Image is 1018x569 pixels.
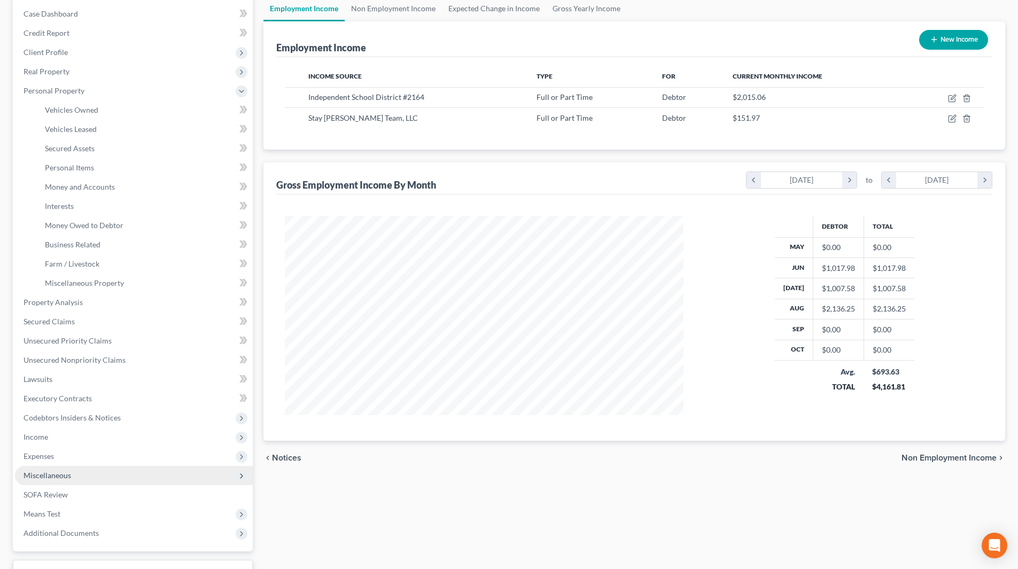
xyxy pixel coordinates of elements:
[24,48,68,57] span: Client Profile
[537,113,593,122] span: Full or Part Time
[308,92,424,102] span: Independent School District #2164
[747,172,761,188] i: chevron_left
[902,454,1005,462] button: Non Employment Income chevron_right
[864,299,914,319] td: $2,136.25
[761,172,843,188] div: [DATE]
[872,367,906,377] div: $693.63
[24,86,84,95] span: Personal Property
[36,235,253,254] a: Business Related
[864,237,914,258] td: $0.00
[864,216,914,237] th: Total
[24,355,126,364] span: Unsecured Nonpriority Claims
[24,471,71,480] span: Miscellaneous
[822,263,855,274] div: $1,017.98
[24,9,78,18] span: Case Dashboard
[864,340,914,360] td: $0.00
[775,319,813,340] th: Sep
[24,317,75,326] span: Secured Claims
[821,381,855,392] div: TOTAL
[866,175,873,185] span: to
[45,259,99,268] span: Farm / Livestock
[45,278,124,287] span: Miscellaneous Property
[36,139,253,158] a: Secured Assets
[822,345,855,355] div: $0.00
[24,375,52,384] span: Lawsuits
[872,381,906,392] div: $4,161.81
[864,278,914,299] td: $1,007.58
[263,454,272,462] i: chevron_left
[813,216,864,237] th: Debtor
[15,4,253,24] a: Case Dashboard
[24,509,60,518] span: Means Test
[733,113,760,122] span: $151.97
[45,221,123,230] span: Money Owed to Debtor
[822,283,855,294] div: $1,007.58
[36,100,253,120] a: Vehicles Owned
[45,240,100,249] span: Business Related
[308,113,418,122] span: Stay [PERSON_NAME] Team, LLC
[537,92,593,102] span: Full or Part Time
[919,30,988,50] button: New Income
[24,528,99,537] span: Additional Documents
[24,394,92,403] span: Executory Contracts
[662,113,686,122] span: Debtor
[821,367,855,377] div: Avg.
[982,533,1007,558] div: Open Intercom Messenger
[36,254,253,274] a: Farm / Livestock
[276,41,366,54] div: Employment Income
[896,172,978,188] div: [DATE]
[822,242,855,253] div: $0.00
[733,72,822,80] span: Current Monthly Income
[263,454,301,462] button: chevron_left Notices
[864,258,914,278] td: $1,017.98
[45,201,74,211] span: Interests
[15,370,253,389] a: Lawsuits
[24,336,112,345] span: Unsecured Priority Claims
[902,454,997,462] span: Non Employment Income
[276,178,436,191] div: Gross Employment Income By Month
[36,177,253,197] a: Money and Accounts
[842,172,857,188] i: chevron_right
[662,92,686,102] span: Debtor
[15,312,253,331] a: Secured Claims
[45,105,98,114] span: Vehicles Owned
[15,485,253,504] a: SOFA Review
[775,258,813,278] th: Jun
[775,278,813,299] th: [DATE]
[882,172,896,188] i: chevron_left
[24,451,54,461] span: Expenses
[36,274,253,293] a: Miscellaneous Property
[36,216,253,235] a: Money Owed to Debtor
[45,163,94,172] span: Personal Items
[45,124,97,134] span: Vehicles Leased
[36,158,253,177] a: Personal Items
[775,237,813,258] th: May
[822,303,855,314] div: $2,136.25
[24,28,69,37] span: Credit Report
[24,298,83,307] span: Property Analysis
[864,319,914,340] td: $0.00
[15,331,253,350] a: Unsecured Priority Claims
[15,293,253,312] a: Property Analysis
[36,120,253,139] a: Vehicles Leased
[45,182,115,191] span: Money and Accounts
[977,172,992,188] i: chevron_right
[775,340,813,360] th: Oct
[45,144,95,153] span: Secured Assets
[15,389,253,408] a: Executory Contracts
[36,197,253,216] a: Interests
[733,92,766,102] span: $2,015.06
[24,490,68,499] span: SOFA Review
[822,324,855,335] div: $0.00
[308,72,362,80] span: Income Source
[24,67,69,76] span: Real Property
[272,454,301,462] span: Notices
[24,432,48,441] span: Income
[537,72,553,80] span: Type
[775,299,813,319] th: Aug
[24,413,121,422] span: Codebtors Insiders & Notices
[15,24,253,43] a: Credit Report
[15,350,253,370] a: Unsecured Nonpriority Claims
[662,72,675,80] span: For
[997,454,1005,462] i: chevron_right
